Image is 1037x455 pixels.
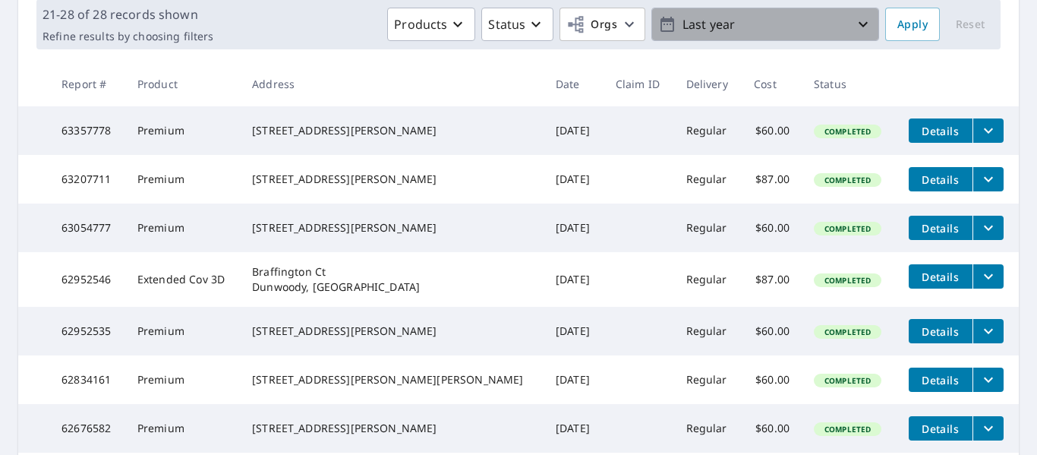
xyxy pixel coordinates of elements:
[918,324,963,339] span: Details
[544,404,604,453] td: [DATE]
[972,416,1004,441] button: filesDropdownBtn-62676582
[43,30,213,43] p: Refine results by choosing filters
[125,355,240,404] td: Premium
[125,404,240,453] td: Premium
[674,355,742,404] td: Regular
[651,8,879,41] button: Last year
[566,15,617,34] span: Orgs
[815,275,880,286] span: Completed
[918,221,963,235] span: Details
[674,252,742,307] td: Regular
[252,421,531,436] div: [STREET_ADDRESS][PERSON_NAME]
[918,422,963,436] span: Details
[972,167,1004,191] button: filesDropdownBtn-63207711
[897,15,928,34] span: Apply
[676,11,854,38] p: Last year
[674,62,742,106] th: Delivery
[604,62,674,106] th: Claim ID
[125,155,240,204] td: Premium
[125,106,240,155] td: Premium
[252,220,531,235] div: [STREET_ADDRESS][PERSON_NAME]
[909,118,972,143] button: detailsBtn-63357778
[49,106,125,155] td: 63357778
[972,216,1004,240] button: filesDropdownBtn-63054777
[544,204,604,252] td: [DATE]
[49,404,125,453] td: 62676582
[972,368,1004,392] button: filesDropdownBtn-62834161
[674,404,742,453] td: Regular
[252,172,531,187] div: [STREET_ADDRESS][PERSON_NAME]
[544,307,604,355] td: [DATE]
[885,8,940,41] button: Apply
[125,62,240,106] th: Product
[909,319,972,343] button: detailsBtn-62952535
[252,123,531,138] div: [STREET_ADDRESS][PERSON_NAME]
[544,106,604,155] td: [DATE]
[559,8,645,41] button: Orgs
[387,8,475,41] button: Products
[544,355,604,404] td: [DATE]
[918,172,963,187] span: Details
[252,264,531,295] div: Braffington Ct Dunwoody, [GEOGRAPHIC_DATA]
[49,204,125,252] td: 63054777
[394,15,447,33] p: Products
[488,15,525,33] p: Status
[674,106,742,155] td: Regular
[972,118,1004,143] button: filesDropdownBtn-63357778
[918,373,963,387] span: Details
[49,62,125,106] th: Report #
[742,404,802,453] td: $60.00
[481,8,553,41] button: Status
[909,368,972,392] button: detailsBtn-62834161
[909,416,972,441] button: detailsBtn-62676582
[544,252,604,307] td: [DATE]
[49,307,125,355] td: 62952535
[802,62,897,106] th: Status
[125,252,240,307] td: Extended Cov 3D
[674,307,742,355] td: Regular
[674,204,742,252] td: Regular
[815,126,880,137] span: Completed
[815,175,880,185] span: Completed
[49,355,125,404] td: 62834161
[125,204,240,252] td: Premium
[43,5,213,24] p: 21-28 of 28 records shown
[742,307,802,355] td: $60.00
[918,270,963,284] span: Details
[909,167,972,191] button: detailsBtn-63207711
[742,204,802,252] td: $60.00
[742,355,802,404] td: $60.00
[742,252,802,307] td: $87.00
[742,62,802,106] th: Cost
[544,155,604,204] td: [DATE]
[252,372,531,387] div: [STREET_ADDRESS][PERSON_NAME][PERSON_NAME]
[909,264,972,289] button: detailsBtn-62952546
[252,324,531,339] div: [STREET_ADDRESS][PERSON_NAME]
[815,375,880,386] span: Completed
[49,252,125,307] td: 62952546
[972,319,1004,343] button: filesDropdownBtn-62952535
[125,307,240,355] td: Premium
[49,155,125,204] td: 63207711
[918,124,963,138] span: Details
[815,424,880,434] span: Completed
[815,223,880,234] span: Completed
[674,155,742,204] td: Regular
[972,264,1004,289] button: filesDropdownBtn-62952546
[742,106,802,155] td: $60.00
[815,327,880,337] span: Completed
[909,216,972,240] button: detailsBtn-63054777
[240,62,544,106] th: Address
[742,155,802,204] td: $87.00
[544,62,604,106] th: Date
